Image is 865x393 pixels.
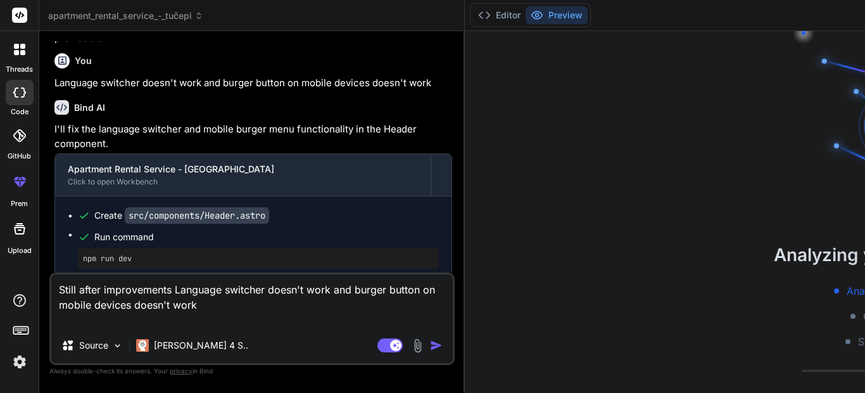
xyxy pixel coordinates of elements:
[79,339,108,352] p: Source
[11,106,28,117] label: code
[430,339,443,352] img: icon
[49,365,455,377] p: Always double-check its answers. Your in Bind
[74,101,105,114] h6: Bind AI
[54,76,452,91] p: Language switcher doesn't work and burger button on mobile devices doesn't work
[94,209,269,222] div: Create
[125,207,269,224] code: src/components/Header.astro
[154,339,248,352] p: [PERSON_NAME] 4 S..
[75,55,92,67] h6: You
[9,351,30,373] img: settings
[6,64,33,75] label: threads
[112,340,123,351] img: Pick Models
[410,338,425,353] img: attachment
[68,163,418,176] div: Apartment Rental Service - [GEOGRAPHIC_DATA]
[94,231,439,243] span: Run command
[68,177,418,187] div: Click to open Workbench
[473,6,526,24] button: Editor
[48,10,203,22] span: apartment_rental_service_-_tučepi
[11,198,28,209] label: prem
[526,6,588,24] button: Preview
[136,339,149,352] img: Claude 4 Sonnet
[170,367,193,375] span: privacy
[55,154,431,196] button: Apartment Rental Service - [GEOGRAPHIC_DATA]Click to open Workbench
[8,245,32,256] label: Upload
[54,122,452,151] p: I'll fix the language switcher and mobile burger menu functionality in the Header component.
[8,151,31,162] label: GitHub
[83,254,434,264] pre: npm run dev
[51,274,453,328] textarea: Still after improvements Language switcher doesn't work and burger button on mobile devices doesn...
